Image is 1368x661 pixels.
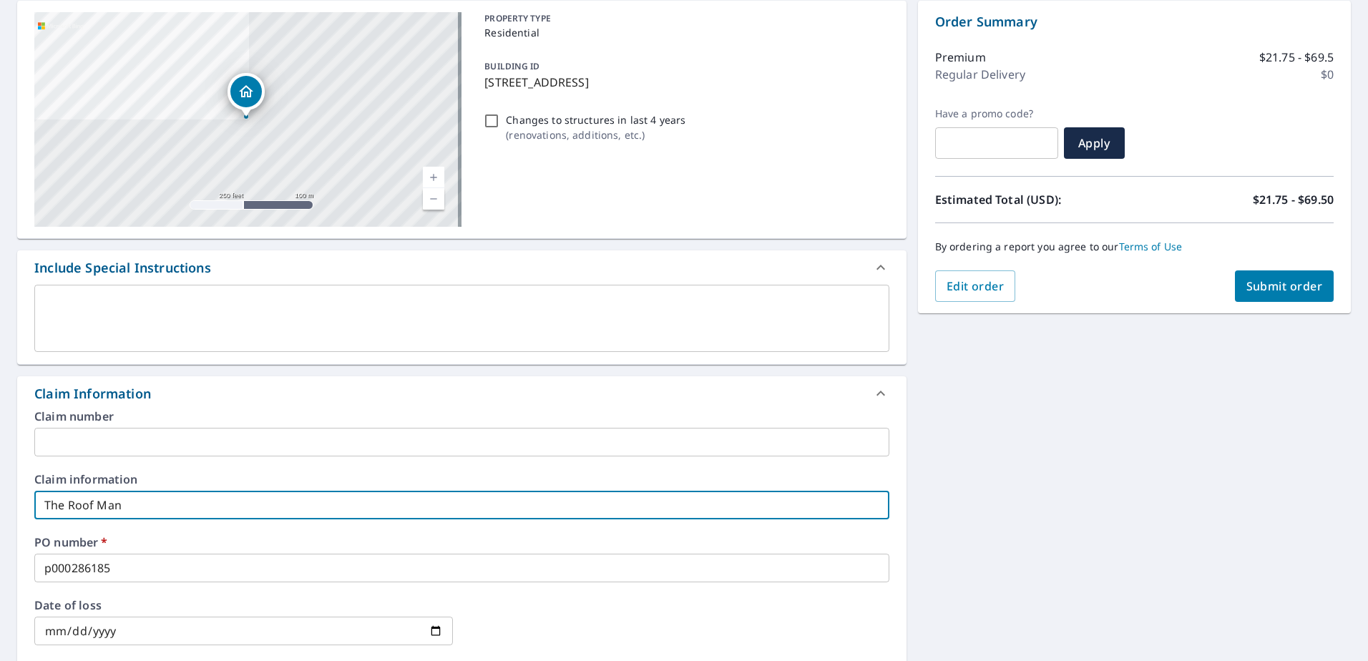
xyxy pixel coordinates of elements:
[34,384,151,403] div: Claim Information
[935,191,1135,208] p: Estimated Total (USD):
[423,188,444,210] a: Current Level 17, Zoom Out
[935,66,1025,83] p: Regular Delivery
[1064,127,1125,159] button: Apply
[17,250,907,285] div: Include Special Instructions
[34,599,453,611] label: Date of loss
[484,74,883,91] p: [STREET_ADDRESS]
[17,376,907,411] div: Claim Information
[506,112,685,127] p: Changes to structures in last 4 years
[1235,270,1334,302] button: Submit order
[484,60,539,72] p: BUILDING ID
[484,25,883,40] p: Residential
[1075,135,1113,151] span: Apply
[1321,66,1334,83] p: $0
[947,278,1005,294] span: Edit order
[228,73,265,117] div: Dropped pin, building 1, Residential property, 9631 Meadowglen Ln Houston, TX 77063
[935,49,986,66] p: Premium
[1259,49,1334,66] p: $21.75 - $69.5
[34,411,889,422] label: Claim number
[1253,191,1334,208] p: $21.75 - $69.50
[506,127,685,142] p: ( renovations, additions, etc. )
[34,258,211,278] div: Include Special Instructions
[1246,278,1323,294] span: Submit order
[34,537,889,548] label: PO number
[484,12,883,25] p: PROPERTY TYPE
[935,107,1058,120] label: Have a promo code?
[1119,240,1183,253] a: Terms of Use
[935,270,1016,302] button: Edit order
[34,474,889,485] label: Claim information
[935,12,1334,31] p: Order Summary
[423,167,444,188] a: Current Level 17, Zoom In
[935,240,1334,253] p: By ordering a report you agree to our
